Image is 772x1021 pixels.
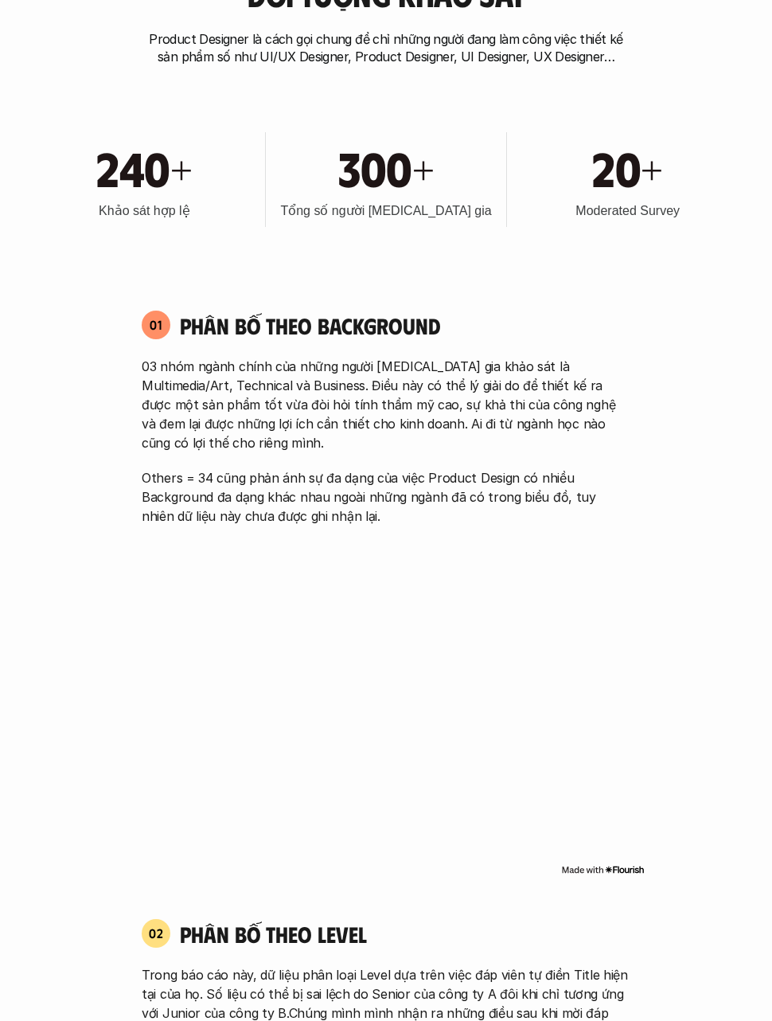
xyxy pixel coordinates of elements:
[338,139,434,196] h1: 300+
[127,557,645,860] iframe: Interactive or visual content
[147,31,625,65] p: Product Designer là cách gọi chung để chỉ những người đang làm công việc thiết kế sản phẩm số như...
[142,468,630,526] p: Others = 34 cũng phản ánh sự đa dạng của việc Product Design có nhiều Background đa dạng khác nha...
[280,202,491,220] h3: Tổng số người [MEDICAL_DATA] gia
[142,357,630,452] p: 03 nhóm ngành chính của những người [MEDICAL_DATA] gia khảo sát là Multimedia/Art, Technical và B...
[150,319,162,331] p: 01
[180,312,630,339] h4: Phân bố theo background
[180,921,630,948] h4: phân bố theo Level
[575,202,680,220] h3: Moderated Survey
[99,202,190,220] h3: Khảo sát hợp lệ
[96,139,192,196] h1: 240+
[561,863,645,876] img: Made with Flourish
[149,927,164,940] p: 02
[592,139,663,196] h1: 20+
